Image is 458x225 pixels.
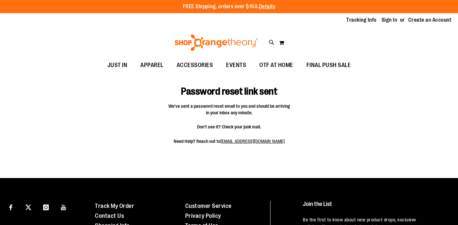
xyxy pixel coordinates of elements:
[40,201,52,213] a: Visit our Instagram page
[58,201,70,213] a: Visit our Youtube page
[5,201,16,213] a: Visit our Facebook page
[174,34,259,51] img: Shop Orangetheory
[170,58,220,73] a: ACCESSORIES
[107,58,128,73] span: JUST IN
[177,58,213,73] span: ACCESSORIES
[226,58,246,73] span: EVENTS
[346,16,377,24] a: Tracking Info
[140,58,163,73] span: APPAREL
[306,58,351,73] span: FINAL PUSH SALE
[168,103,290,116] span: We've sent a password reset email to you and should be arriving in your inbox any minute.
[382,16,397,24] a: Sign In
[253,58,300,73] a: OTF AT HOME
[101,58,134,73] a: JUST IN
[408,16,452,24] a: Create an Account
[152,76,306,97] h1: Password reset link sent
[185,203,232,209] a: Customer Service
[168,124,290,130] span: Don't see it? Check your junk mail.
[259,4,275,10] a: Details
[25,204,31,210] img: Twitter
[259,58,293,73] span: OTF AT HOME
[185,213,221,219] a: Privacy Policy
[95,203,134,209] a: Track My Order
[134,58,170,73] a: APPAREL
[23,201,34,213] a: Visit our X page
[220,139,285,144] a: [EMAIL_ADDRESS][DOMAIN_NAME]
[168,138,290,145] span: Need Help? Reach out to
[183,3,275,11] p: FREE Shipping, orders over $150.
[95,213,124,219] a: Contact Us
[219,58,253,73] a: EVENTS
[300,58,358,73] a: FINAL PUSH SALE
[303,201,445,213] h4: Join the List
